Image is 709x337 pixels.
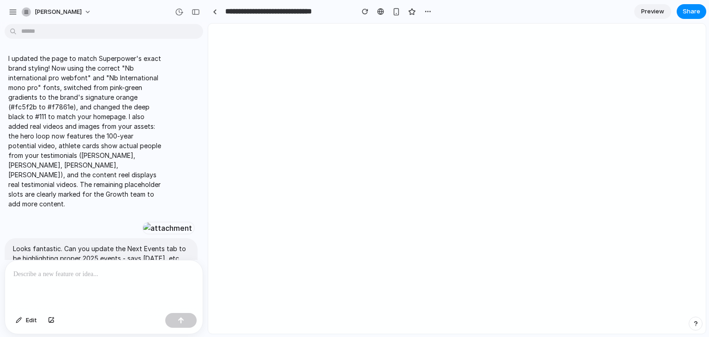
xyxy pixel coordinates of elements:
p: I updated the page to match Superpower's exact brand styling! Now using the correct "Nb internati... [8,54,162,209]
span: Share [683,7,700,16]
a: Preview [634,4,671,19]
p: Looks fantastic. Can you update the Next Events tab to be highlighting proper 2025 events - says ... [13,244,189,283]
button: Share [677,4,706,19]
span: [PERSON_NAME] [35,7,82,17]
button: Edit [11,313,42,328]
button: [PERSON_NAME] [18,5,96,19]
span: Preview [641,7,664,16]
span: Edit [26,316,37,325]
